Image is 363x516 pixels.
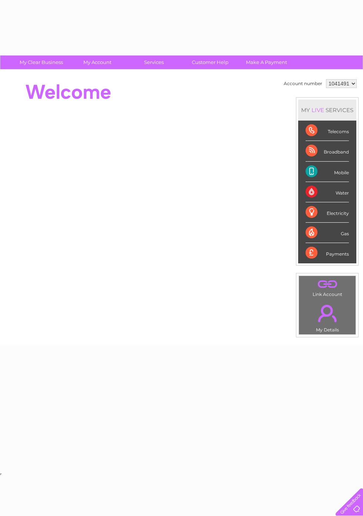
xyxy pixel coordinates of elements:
div: Telecoms [306,121,349,141]
a: My Clear Business [11,55,72,69]
a: My Account [67,55,128,69]
a: . [301,278,354,291]
div: Mobile [306,162,349,182]
td: My Details [299,299,356,335]
a: Services [123,55,184,69]
div: Broadband [306,141,349,161]
a: . [301,300,354,326]
div: LIVE [310,107,326,114]
div: MY SERVICES [298,100,356,121]
a: Customer Help [180,55,241,69]
div: Water [306,182,349,202]
div: Payments [306,243,349,263]
div: Gas [306,223,349,243]
div: Electricity [306,202,349,223]
a: Make A Payment [236,55,297,69]
td: Account number [282,77,324,90]
td: Link Account [299,276,356,299]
